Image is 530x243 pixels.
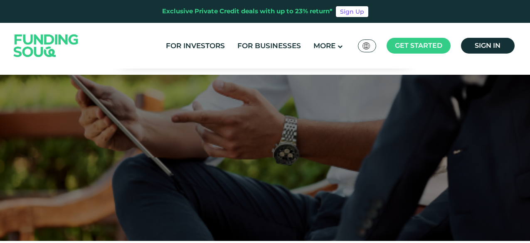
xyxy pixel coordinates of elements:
[336,6,368,17] a: Sign Up
[5,25,87,66] img: Logo
[313,42,335,50] span: More
[395,42,442,49] span: Get started
[362,42,370,49] img: SA Flag
[461,38,515,54] a: Sign in
[164,39,227,53] a: For Investors
[162,7,333,16] div: Exclusive Private Credit deals with up to 23% return*
[475,42,500,49] span: Sign in
[235,39,303,53] a: For Businesses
